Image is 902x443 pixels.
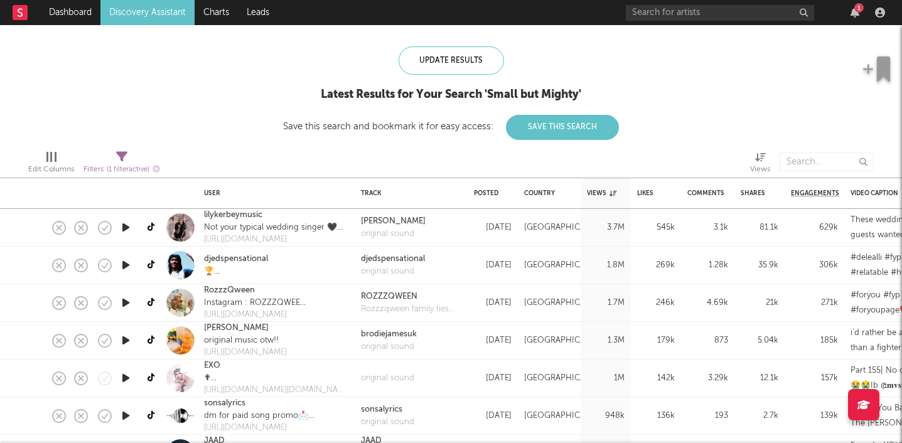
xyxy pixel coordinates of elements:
div: 179k [637,333,675,348]
div: 1.28k [687,258,728,273]
a: original sound [361,372,414,385]
div: [GEOGRAPHIC_DATA] [524,371,609,386]
div: Likes [637,189,656,197]
div: 185k [791,333,838,348]
div: [GEOGRAPHIC_DATA] [524,296,609,311]
div: Shares [741,189,765,197]
div: User [204,189,342,197]
div: 2.7k [741,408,778,424]
div: 142k [637,371,675,386]
a: [URL][DOMAIN_NAME] [204,422,340,434]
div: Comments [687,189,724,197]
div: 136k [637,408,675,424]
div: 5.04k [741,333,778,348]
div: 81.1k [741,220,778,235]
div: Track [361,189,455,197]
span: Engagements [791,189,839,197]
span: ( 1 filter active) [107,166,149,173]
a: sonsalyrics [204,397,245,410]
div: [GEOGRAPHIC_DATA] [524,408,609,424]
a: ROZZZQWEEN [361,291,461,303]
a: djedspensational [361,253,425,265]
div: Not your typical wedding singer 🖤🤘🏼 Alt Emo Pop Punk 1/3 of @altweddingfair [204,221,347,234]
a: lilykerbeymusic [204,209,262,221]
div: 1M [587,371,625,386]
div: 3.29k [687,371,728,386]
button: 1 [851,8,859,18]
div: Save this search and bookmark it for easy access: [283,122,619,131]
div: 873 [687,333,728,348]
div: 306k [791,258,838,273]
div: 1.3M [587,333,625,348]
a: RozzzQween [204,284,255,297]
input: Search... [780,152,874,171]
div: [DATE] [474,408,512,424]
a: [PERSON_NAME] [361,215,426,228]
div: 1.8M [587,258,625,273]
div: [URL][DOMAIN_NAME] [204,309,306,321]
div: original music otw!! [204,334,287,347]
div: 271k [791,296,838,311]
div: [DATE] [474,371,512,386]
div: Filters [83,162,160,178]
div: Country [524,189,568,197]
div: [GEOGRAPHIC_DATA] [524,258,609,273]
div: 1 [854,3,864,13]
div: ✟ 17 📍🏴󠁧󠁢󠁥󠁮󠁧󠁿 AE 2024 DM For Paid Song Promos🤩 [204,372,348,385]
a: original sound [361,265,425,278]
a: sonsalyrics [361,403,414,416]
div: Filters(1 filter active) [83,146,160,183]
div: [DATE] [474,258,512,273]
a: [URL][DOMAIN_NAME] [204,346,287,359]
div: 3.7M [587,220,625,235]
a: EXO [204,360,220,372]
div: 3.1k [687,220,728,235]
a: djedspensational [204,253,268,265]
div: 1.7M [587,296,625,311]
div: 🏆 10k 🎯 [204,265,268,278]
div: Posted [474,189,505,197]
div: 246k [637,296,675,311]
div: 139k [791,408,838,424]
div: [DATE] [474,220,512,235]
div: Views [750,146,770,183]
div: Edit Columns [28,146,74,183]
a: original sound [361,341,417,353]
div: 35.9k [741,258,778,273]
div: [GEOGRAPHIC_DATA] [524,333,609,348]
a: original sound [361,228,426,240]
a: original sound [361,416,414,429]
div: [DATE] [474,333,512,348]
div: 157k [791,371,838,386]
div: Views [750,162,770,177]
div: Latest Results for Your Search ' Small but Mighty ' [283,87,619,102]
div: 4.69k [687,296,728,311]
div: [GEOGRAPHIC_DATA] [524,220,609,235]
a: Rozzzqween family ties unreleased [361,303,461,316]
div: 12.1k [741,371,778,386]
a: [URL][DOMAIN_NAME][DOMAIN_NAME] [204,384,348,397]
a: [URL][DOMAIN_NAME] [204,233,347,246]
a: brodiejamesuk [361,328,417,341]
a: [PERSON_NAME] [204,322,269,334]
input: Search for artists [626,5,814,21]
div: 545k [637,220,675,235]
div: 629k [791,220,838,235]
div: Edit Columns [28,162,74,177]
div: dm for paid song promo📩 [EMAIL_ADDRESS][DOMAIN_NAME] ⬇️How I Make Viral Lyric videos⬇️ [204,410,340,422]
div: Views [587,189,616,197]
div: 21k [741,296,778,311]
